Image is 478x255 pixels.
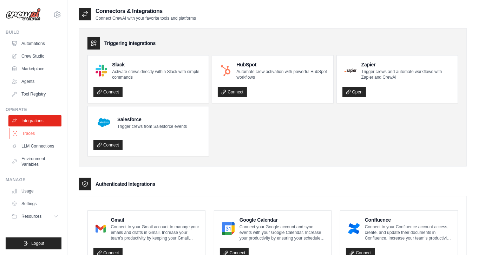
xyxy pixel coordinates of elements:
[8,140,61,152] a: LLM Connections
[8,89,61,100] a: Tool Registry
[236,61,327,68] h4: HubSpot
[96,181,155,188] h3: Authenticated Integrations
[236,69,327,80] p: Automate crew activation with powerful HubSpot workflows
[220,65,231,76] img: HubSpot Logo
[222,222,235,236] img: Google Calendar Logo
[93,140,123,150] a: Connect
[93,87,123,97] a: Connect
[240,224,326,241] p: Connect your Google account and sync events with your Google Calendar. Increase your productivity...
[6,30,61,35] div: Build
[8,198,61,209] a: Settings
[8,211,61,222] button: Resources
[361,61,452,68] h4: Zapier
[365,216,452,223] h4: Confluence
[348,222,360,236] img: Confluence Logo
[8,51,61,62] a: Crew Studio
[104,40,156,47] h3: Triggering Integrations
[8,76,61,87] a: Agents
[6,107,61,112] div: Operate
[6,177,61,183] div: Manage
[8,153,61,170] a: Environment Variables
[31,241,44,246] span: Logout
[96,7,196,15] h2: Connectors & Integrations
[96,222,106,236] img: Gmail Logo
[365,224,452,241] p: Connect to your Confluence account access, create, and update their documents in Confluence. Incr...
[345,68,356,73] img: Zapier Logo
[218,87,247,97] a: Connect
[361,69,452,80] p: Trigger crews and automate workflows with Zapier and CrewAI
[117,116,187,123] h4: Salesforce
[9,128,62,139] a: Traces
[117,124,187,129] p: Trigger crews from Salesforce events
[21,214,41,219] span: Resources
[8,185,61,197] a: Usage
[6,237,61,249] button: Logout
[96,15,196,21] p: Connect CrewAI with your favorite tools and platforms
[342,87,366,97] a: Open
[112,69,203,80] p: Activate crews directly within Slack with simple commands
[8,63,61,74] a: Marketplace
[112,61,203,68] h4: Slack
[6,8,41,21] img: Logo
[96,65,107,76] img: Slack Logo
[8,115,61,126] a: Integrations
[240,216,326,223] h4: Google Calendar
[96,114,112,131] img: Salesforce Logo
[8,38,61,49] a: Automations
[111,216,199,223] h4: Gmail
[111,224,199,241] p: Connect to your Gmail account to manage your emails and drafts in Gmail. Increase your team’s pro...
